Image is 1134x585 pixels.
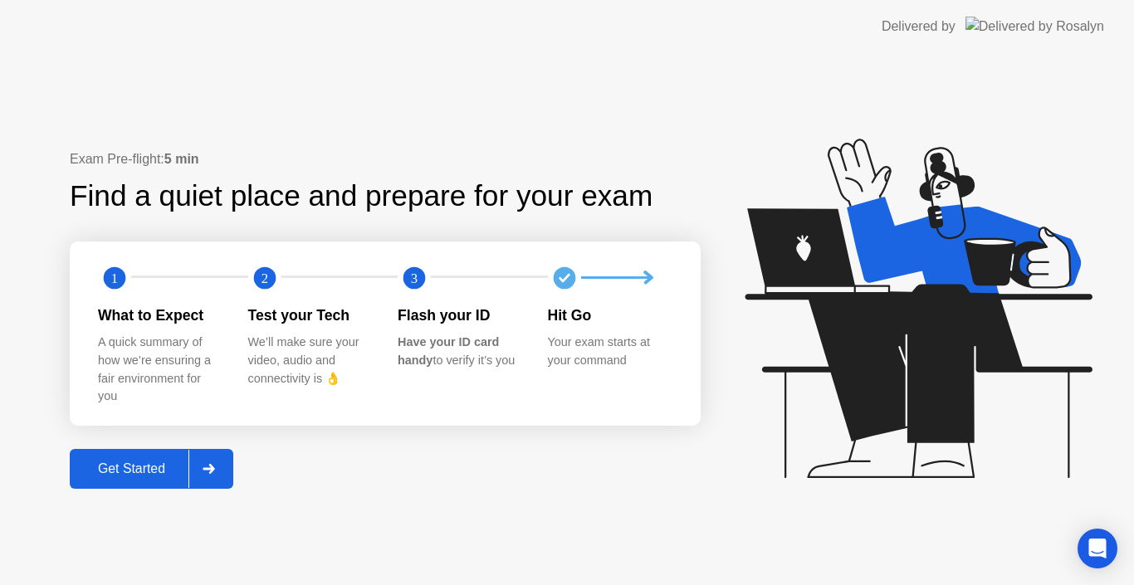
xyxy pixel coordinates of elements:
div: We’ll make sure your video, audio and connectivity is 👌 [248,334,372,388]
b: Have your ID card handy [398,335,499,367]
div: Delivered by [882,17,956,37]
div: A quick summary of how we’re ensuring a fair environment for you [98,334,222,405]
div: Find a quiet place and prepare for your exam [70,174,655,218]
div: Get Started [75,461,188,476]
b: 5 min [164,152,199,166]
text: 3 [411,271,418,286]
div: Your exam starts at your command [548,334,672,369]
img: Delivered by Rosalyn [965,17,1104,36]
div: Open Intercom Messenger [1078,529,1117,568]
text: 1 [111,271,118,286]
div: Exam Pre-flight: [70,149,701,169]
div: Hit Go [548,305,672,326]
div: Test your Tech [248,305,372,326]
div: Flash your ID [398,305,521,326]
div: What to Expect [98,305,222,326]
text: 2 [261,271,267,286]
div: to verify it’s you [398,334,521,369]
button: Get Started [70,449,233,489]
